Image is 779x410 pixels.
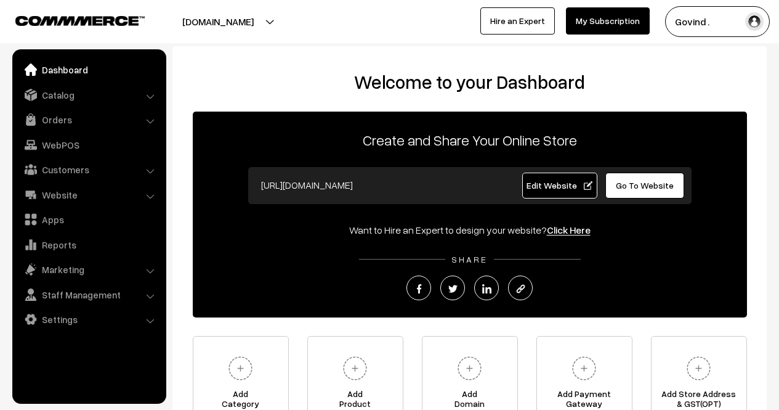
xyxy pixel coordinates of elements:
h2: Welcome to your Dashboard [185,71,754,93]
a: Click Here [547,224,591,236]
img: plus.svg [338,351,372,385]
p: Create and Share Your Online Store [193,129,747,151]
span: SHARE [445,254,494,264]
a: COMMMERCE [15,12,123,27]
button: [DOMAIN_NAME] [139,6,297,37]
img: plus.svg [567,351,601,385]
a: WebPOS [15,134,162,156]
a: Orders [15,109,162,131]
button: Govind . [665,6,770,37]
a: Marketing [15,258,162,281]
a: Hire an Expert [480,7,555,35]
a: Catalog [15,84,162,106]
div: Want to Hire an Expert to design your website? [193,223,747,237]
span: Go To Website [616,180,674,191]
a: Customers [15,158,162,181]
a: Website [15,184,162,206]
span: Edit Website [527,180,592,191]
a: Staff Management [15,284,162,306]
a: Reports [15,234,162,256]
a: Edit Website [522,173,597,199]
img: plus.svg [682,351,716,385]
img: COMMMERCE [15,16,145,25]
a: Apps [15,208,162,231]
img: plus.svg [224,351,257,385]
a: Go To Website [605,173,685,199]
img: user [745,12,764,31]
a: Settings [15,308,162,330]
img: plus.svg [453,351,486,385]
a: My Subscription [566,7,650,35]
a: Dashboard [15,59,162,81]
